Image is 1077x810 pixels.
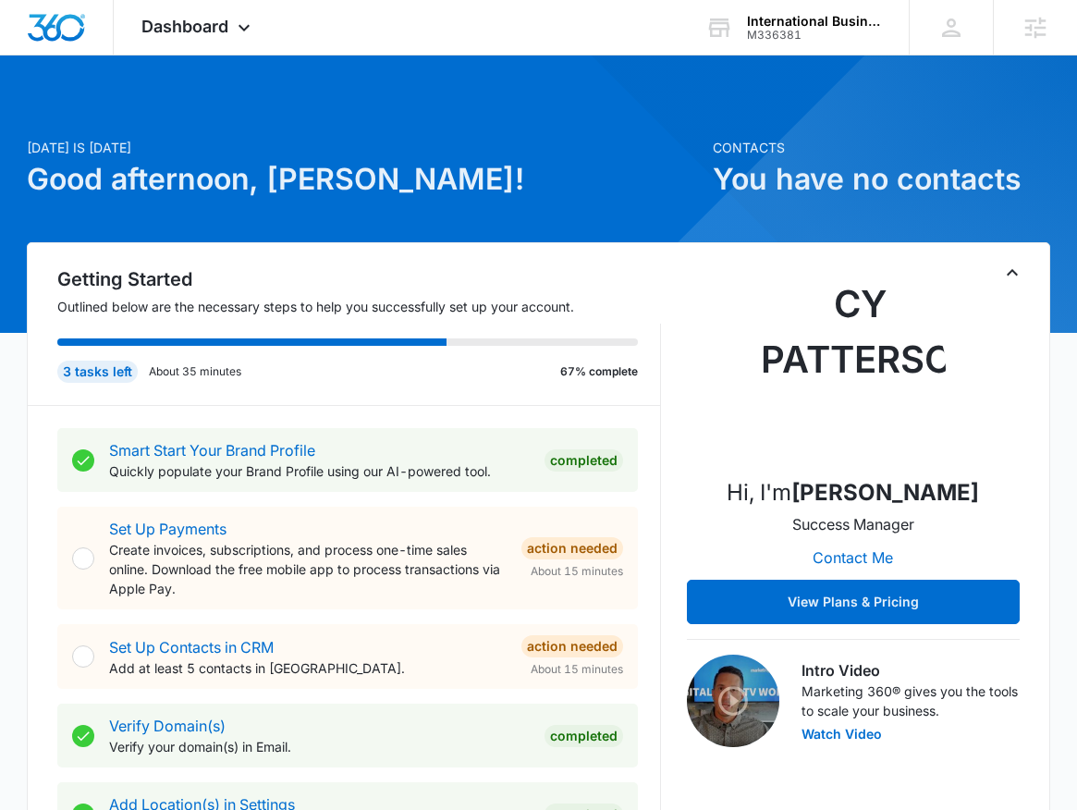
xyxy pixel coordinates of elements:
p: Marketing 360® gives you the tools to scale your business. [802,681,1020,720]
strong: [PERSON_NAME] [791,479,979,506]
p: Contacts [713,138,1050,157]
h1: Good afternoon, [PERSON_NAME]! [27,157,702,202]
span: About 15 minutes [531,661,623,678]
a: Set Up Payments [109,520,226,538]
button: View Plans & Pricing [687,580,1020,624]
div: account id [747,29,882,42]
img: Cy Patterson [761,276,946,461]
p: Outlined below are the necessary steps to help you successfully set up your account. [57,297,661,316]
h1: You have no contacts [713,157,1050,202]
button: Contact Me [794,535,912,580]
a: Verify Domain(s) [109,717,226,735]
div: Completed [545,725,623,747]
div: Completed [545,449,623,472]
p: Verify your domain(s) in Email. [109,737,530,756]
button: Watch Video [802,728,882,741]
div: 3 tasks left [57,361,138,383]
p: Hi, I'm [727,476,979,509]
h3: Intro Video [802,659,1020,681]
p: Quickly populate your Brand Profile using our AI-powered tool. [109,461,530,481]
p: About 35 minutes [149,363,241,380]
h2: Getting Started [57,265,661,293]
p: Create invoices, subscriptions, and process one-time sales online. Download the free mobile app t... [109,540,507,598]
span: Dashboard [141,17,228,36]
div: account name [747,14,882,29]
button: Toggle Collapse [1001,262,1023,284]
p: 67% complete [560,363,638,380]
p: [DATE] is [DATE] [27,138,702,157]
a: Set Up Contacts in CRM [109,638,274,657]
p: Add at least 5 contacts in [GEOGRAPHIC_DATA]. [109,658,507,678]
span: About 15 minutes [531,563,623,580]
img: Intro Video [687,655,779,747]
div: Action Needed [521,537,623,559]
div: Action Needed [521,635,623,657]
p: Success Manager [792,513,914,535]
a: Smart Start Your Brand Profile [109,441,315,460]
